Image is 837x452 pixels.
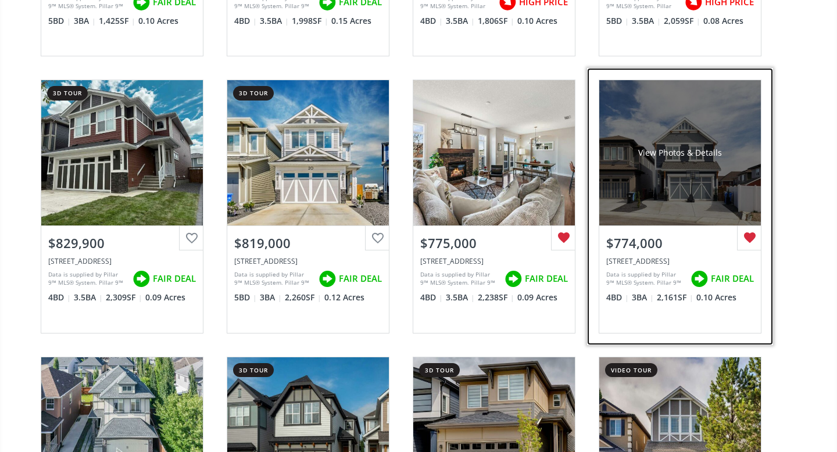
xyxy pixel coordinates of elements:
[517,15,557,27] span: 0.10 Acres
[234,292,257,303] span: 5 BD
[688,267,711,290] img: rating icon
[638,147,722,159] div: View Photos & Details
[606,15,629,27] span: 5 BD
[74,15,96,27] span: 3 BA
[29,68,215,345] a: 3d tour$829,900[STREET_ADDRESS]Data is supplied by Pillar 9™ MLS® System. Pillar 9™ is the owner ...
[48,15,71,27] span: 5 BD
[478,15,514,27] span: 1,806 SF
[606,256,754,266] div: 224 Magnolia Heights SE, Calgary, AB T3M 3H8
[215,68,401,345] a: 3d tour$819,000[STREET_ADDRESS]Data is supplied by Pillar 9™ MLS® System. Pillar 9™ is the owner ...
[420,292,443,303] span: 4 BD
[260,15,289,27] span: 3.5 BA
[401,68,587,345] a: $775,000[STREET_ADDRESS]Data is supplied by Pillar 9™ MLS® System. Pillar 9™ is the owner of the ...
[48,234,196,252] div: $829,900
[234,256,382,266] div: 20 Magnolia Bay SE, Calgary, AB T3M3M9
[145,292,185,303] span: 0.09 Acres
[606,292,629,303] span: 4 BD
[234,15,257,27] span: 4 BD
[48,270,127,288] div: Data is supplied by Pillar 9™ MLS® System. Pillar 9™ is the owner of the copyright in its MLS® Sy...
[292,15,328,27] span: 1,998 SF
[316,267,339,290] img: rating icon
[420,270,499,288] div: Data is supplied by Pillar 9™ MLS® System. Pillar 9™ is the owner of the copyright in its MLS® Sy...
[606,234,754,252] div: $774,000
[711,272,754,285] span: FAIR DEAL
[260,292,282,303] span: 3 BA
[138,15,178,27] span: 0.10 Acres
[502,267,525,290] img: rating icon
[657,292,693,303] span: 2,161 SF
[285,292,321,303] span: 2,260 SF
[446,15,475,27] span: 3.5 BA
[446,292,475,303] span: 3.5 BA
[48,292,71,303] span: 4 BD
[331,15,371,27] span: 0.15 Acres
[234,234,382,252] div: $819,000
[48,256,196,266] div: 200 Magnolia Terrace SE, Calgary, AB T3M 3H9
[420,234,568,252] div: $775,000
[632,292,654,303] span: 3 BA
[587,68,773,345] a: View Photos & Details$774,000[STREET_ADDRESS]Data is supplied by Pillar 9™ MLS® System. Pillar 9™...
[324,292,364,303] span: 0.12 Acres
[703,15,743,27] span: 0.08 Acres
[606,270,685,288] div: Data is supplied by Pillar 9™ MLS® System. Pillar 9™ is the owner of the copyright in its MLS® Sy...
[234,270,313,288] div: Data is supplied by Pillar 9™ MLS® System. Pillar 9™ is the owner of the copyright in its MLS® Sy...
[664,15,700,27] span: 2,059 SF
[525,272,568,285] span: FAIR DEAL
[130,267,153,290] img: rating icon
[517,292,557,303] span: 0.09 Acres
[339,272,382,285] span: FAIR DEAL
[153,272,196,285] span: FAIR DEAL
[478,292,514,303] span: 2,238 SF
[696,292,736,303] span: 0.10 Acres
[99,15,135,27] span: 1,425 SF
[74,292,103,303] span: 3.5 BA
[106,292,142,303] span: 2,309 SF
[632,15,661,27] span: 3.5 BA
[420,256,568,266] div: 383 Mahogany Terrace SE, Calgary, AB T3M0X4
[420,15,443,27] span: 4 BD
